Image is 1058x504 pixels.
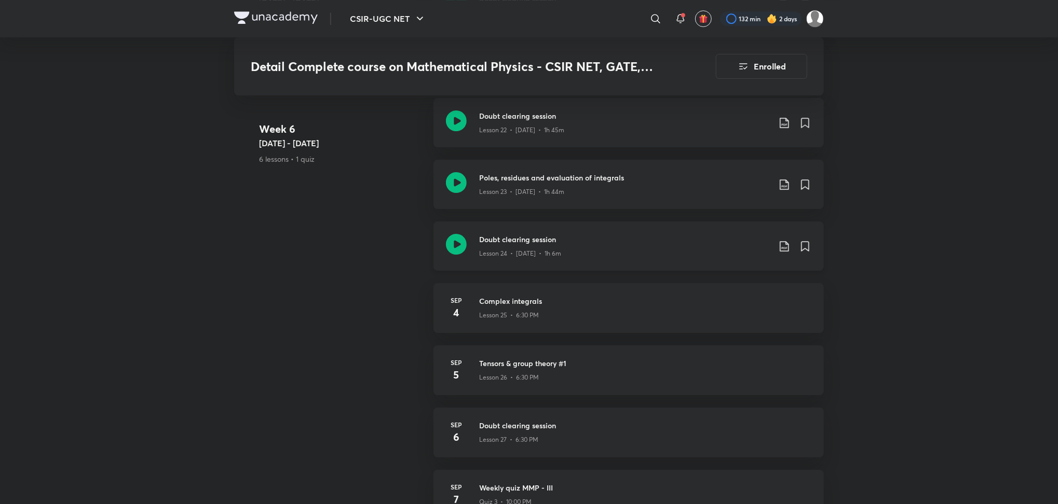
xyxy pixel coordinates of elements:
[479,482,811,493] h3: Weekly quiz MMP - III
[446,429,467,445] h4: 6
[479,172,770,183] h3: Poles, residues and evaluation of integrals
[433,408,824,470] a: Sep6Doubt clearing sessionLesson 27 • 6:30 PM
[479,420,811,431] h3: Doubt clearing session
[479,249,561,258] p: Lesson 24 • [DATE] • 1h 6m
[479,125,564,135] p: Lesson 22 • [DATE] • 1h 45m
[446,482,467,492] h6: Sep
[344,8,432,29] button: CSIR-UGC NET
[479,358,811,369] h3: Tensors & group theory #1
[433,160,824,221] a: Poles, residues and evaluation of integralsLesson 23 • [DATE] • 1h 44m
[446,367,467,383] h4: 5
[251,59,657,74] h3: Detail Complete course on Mathematical Physics - CSIR NET, GATE, TIFR, JEST, etc
[479,110,770,121] h3: Doubt clearing session
[433,345,824,408] a: Sep5Tensors & group theory #1Lesson 26 • 6:30 PM
[716,54,807,79] button: Enrolled
[479,435,538,444] p: Lesson 27 • 6:30 PM
[695,10,712,27] button: avatar
[433,283,824,345] a: Sep4Complex integralsLesson 25 • 6:30 PM
[806,10,824,27] img: Rai Haldar
[234,11,318,24] img: Company Logo
[479,234,770,245] h3: Doubt clearing session
[479,311,539,320] p: Lesson 25 • 6:30 PM
[699,14,708,23] img: avatar
[479,296,811,306] h3: Complex integrals
[767,13,777,24] img: streak
[446,296,467,305] h6: Sep
[479,373,539,382] p: Lesson 26 • 6:30 PM
[433,98,824,160] a: Doubt clearing sessionLesson 22 • [DATE] • 1h 45m
[433,221,824,283] a: Doubt clearing sessionLesson 24 • [DATE] • 1h 6m
[259,137,425,150] h5: [DATE] - [DATE]
[234,11,318,26] a: Company Logo
[446,305,467,320] h4: 4
[259,122,425,137] h4: Week 6
[446,358,467,367] h6: Sep
[479,187,564,197] p: Lesson 23 • [DATE] • 1h 44m
[446,420,467,429] h6: Sep
[259,154,425,165] p: 6 lessons • 1 quiz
